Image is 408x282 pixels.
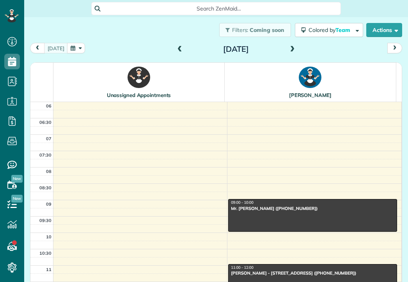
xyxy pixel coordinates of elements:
span: 11:00 - 12:00 [231,266,254,270]
span: 07 [46,136,51,141]
img: ! [128,67,150,88]
th: [PERSON_NAME] [225,63,396,102]
span: 08:30 [39,185,51,190]
button: Actions [366,23,402,37]
span: 11 [46,267,51,272]
span: Coming soon [250,26,285,33]
span: 10 [46,234,51,240]
th: Unassigned Appointments [53,63,225,102]
span: Team [335,26,351,33]
span: Filters: [232,26,248,33]
button: prev [30,43,45,53]
span: 07:30 [39,152,51,158]
span: 10:30 [39,250,51,256]
span: 06:30 [39,120,51,125]
div: [PERSON_NAME] - [STREET_ADDRESS] ([PHONE_NUMBER]) [231,270,395,276]
div: Mr. [PERSON_NAME] ([PHONE_NUMBER]) [231,206,395,211]
button: [DATE] [44,43,68,53]
span: 09:00 - 10:00 [231,201,254,205]
button: next [387,43,402,53]
h2: [DATE] [187,45,285,53]
span: 08 [46,169,51,174]
img: CM [299,67,321,88]
span: 06 [46,103,51,109]
span: New [11,195,23,203]
span: 09:30 [39,218,51,223]
span: 09 [46,201,51,207]
span: New [11,175,23,183]
button: Colored byTeam [295,23,363,37]
span: Colored by [309,26,353,33]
